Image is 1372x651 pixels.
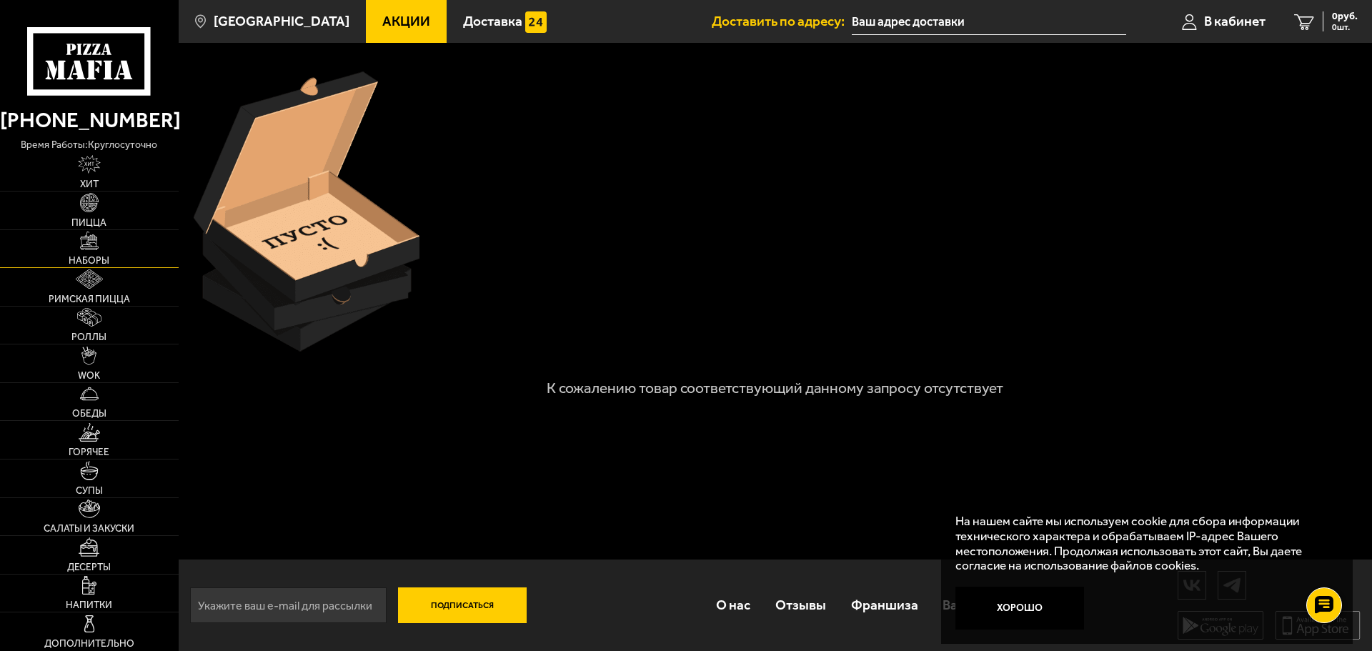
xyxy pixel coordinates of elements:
span: Доставить по адресу: [712,14,852,28]
span: Обеды [72,409,106,419]
span: Десерты [67,562,111,572]
input: Укажите ваш e-mail для рассылки [190,587,387,623]
button: Подписаться [398,587,527,623]
p: К сожалению товар соответствующий данному запросу отсутствует [481,380,1070,395]
span: Роллы [71,332,106,342]
span: Напитки [66,600,112,610]
span: Хит [80,179,99,189]
span: В кабинет [1204,14,1266,28]
span: Акции [382,14,430,28]
p: На нашем сайте мы используем cookie для сбора информации технического характера и обрабатываем IP... [955,514,1330,573]
button: Хорошо [955,587,1084,630]
span: WOK [78,371,100,381]
a: Отзывы [763,582,839,628]
span: Супы [76,486,103,496]
a: Франшиза [838,582,930,628]
span: Римская пицца [49,294,130,304]
a: О нас [704,582,763,628]
span: Пицца [71,218,106,228]
span: Дополнительно [44,639,134,649]
span: Наборы [69,256,109,266]
span: Доставка [463,14,522,28]
span: Горячее [69,447,109,457]
input: Ваш адрес доставки [852,9,1126,35]
span: [GEOGRAPHIC_DATA] [214,14,349,28]
span: 0 руб. [1332,11,1358,21]
span: 0 шт. [1332,23,1358,31]
span: Салаты и закуски [44,524,134,534]
img: 15daf4d41897b9f0e9f617042186c801.svg [525,11,547,33]
a: Вакансии [930,582,1015,628]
